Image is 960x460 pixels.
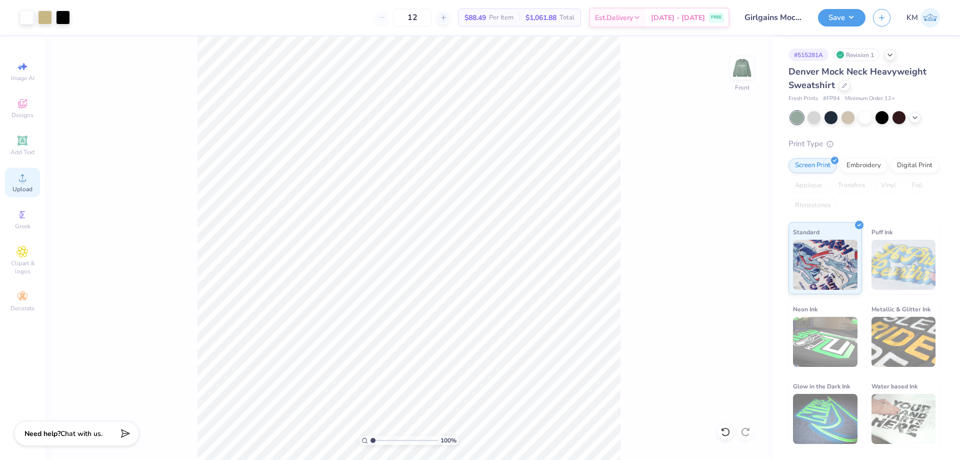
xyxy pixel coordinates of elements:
span: Denver Mock Neck Heavyweight Sweatshirt [788,66,926,91]
input: – – [393,9,432,27]
div: Vinyl [874,178,902,193]
strong: Need help? [24,429,60,438]
span: FREE [711,14,721,21]
div: Applique [788,178,828,193]
span: 100 % [440,436,456,445]
span: Clipart & logos [5,259,40,275]
div: Digital Print [890,158,939,173]
span: Neon Ink [793,304,817,314]
span: Minimum Order: 12 + [845,95,895,103]
span: Est. Delivery [595,13,633,23]
div: Rhinestones [788,198,837,213]
img: Neon Ink [793,317,857,367]
span: [DATE] - [DATE] [651,13,705,23]
span: Puff Ink [871,227,892,237]
span: $1,061.88 [525,13,556,23]
span: Standard [793,227,819,237]
span: KM [906,12,918,24]
div: Revision 1 [833,49,879,61]
button: Save [818,9,865,27]
div: Front [735,83,749,92]
span: Fresh Prints [788,95,818,103]
img: Metallic & Glitter Ink [871,317,936,367]
div: Embroidery [840,158,887,173]
div: Foil [905,178,929,193]
span: Per Item [489,13,513,23]
span: Add Text [10,148,34,156]
span: Decorate [10,304,34,312]
span: Glow in the Dark Ink [793,381,850,391]
span: Total [559,13,574,23]
img: Front [732,58,752,78]
span: Greek [15,222,30,230]
a: KM [906,8,940,28]
div: Screen Print [788,158,837,173]
div: Print Type [788,138,940,150]
div: Transfers [831,178,871,193]
span: Image AI [11,74,34,82]
span: Chat with us. [60,429,102,438]
img: Karl Michael Narciza [920,8,940,28]
span: Metallic & Glitter Ink [871,304,930,314]
img: Water based Ink [871,394,936,444]
span: Water based Ink [871,381,917,391]
img: Puff Ink [871,240,936,290]
div: # 515281A [788,49,828,61]
span: Designs [11,111,33,119]
img: Glow in the Dark Ink [793,394,857,444]
span: Upload [12,185,32,193]
span: $88.49 [464,13,486,23]
input: Untitled Design [737,8,810,28]
img: Standard [793,240,857,290]
span: # FP94 [823,95,840,103]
